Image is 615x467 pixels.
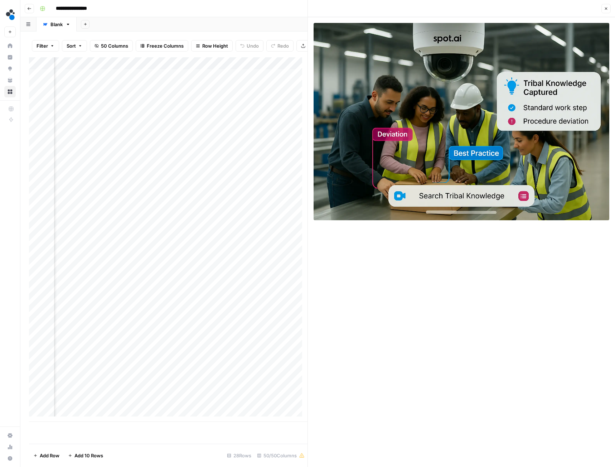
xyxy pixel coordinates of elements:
span: Row Height [202,42,228,49]
button: Redo [266,40,294,52]
span: Redo [277,42,289,49]
button: Row Height [191,40,233,52]
button: Add Row [29,450,64,461]
a: Blank [37,17,77,32]
div: 28 Rows [224,450,254,461]
span: Undo [247,42,259,49]
button: 50 Columns [90,40,133,52]
span: Add 10 Rows [74,452,103,459]
button: Help + Support [4,453,16,464]
a: Opportunities [4,63,16,74]
a: Your Data [4,74,16,86]
span: Filter [37,42,48,49]
span: Freeze Columns [147,42,184,49]
button: Workspace: spot.ai [4,6,16,24]
div: 50/50 Columns [254,450,307,461]
a: Usage [4,441,16,453]
img: Row/Cell [314,23,609,220]
span: 50 Columns [101,42,128,49]
span: Sort [67,42,76,49]
div: Blank [50,21,63,28]
a: Settings [4,430,16,441]
span: Add Row [40,452,59,459]
button: Add 10 Rows [64,450,107,461]
button: Filter [32,40,59,52]
a: Insights [4,52,16,63]
button: Undo [236,40,263,52]
button: Freeze Columns [136,40,188,52]
a: Home [4,40,16,52]
button: Sort [62,40,87,52]
a: Browse [4,86,16,97]
img: spot.ai Logo [4,8,17,21]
